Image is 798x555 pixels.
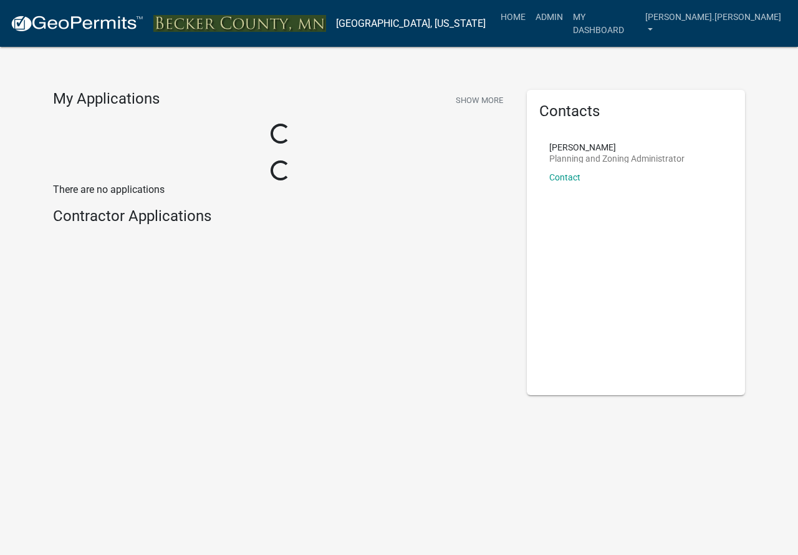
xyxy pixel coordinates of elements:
p: Planning and Zoning Administrator [549,154,685,163]
p: There are no applications [53,182,508,197]
button: Show More [451,90,508,111]
img: Becker County, Minnesota [153,15,326,31]
a: [PERSON_NAME].[PERSON_NAME] [640,5,788,42]
h4: Contractor Applications [53,207,508,225]
a: Contact [549,172,580,182]
h4: My Applications [53,90,160,109]
a: Admin [531,5,568,29]
p: [PERSON_NAME] [549,143,685,152]
a: [GEOGRAPHIC_DATA], [US_STATE] [336,13,486,34]
wm-workflow-list-section: Contractor Applications [53,207,508,230]
a: My Dashboard [568,5,641,42]
h5: Contacts [539,102,733,120]
a: Home [496,5,531,29]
